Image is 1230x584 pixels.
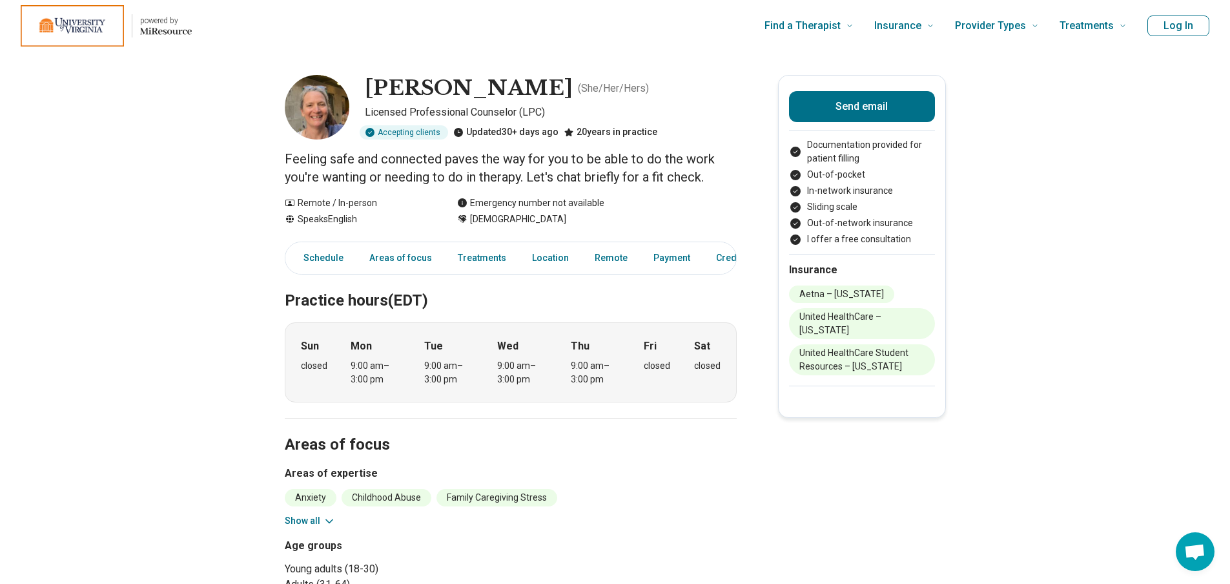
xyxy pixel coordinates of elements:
a: Payment [646,245,698,271]
li: Family Caregiving Stress [436,489,557,506]
div: 9:00 am – 3:00 pm [571,359,620,386]
a: Schedule [288,245,351,271]
h1: [PERSON_NAME] [365,75,573,102]
p: ( She/Her/Hers ) [578,81,649,96]
p: Licensed Professional Counselor (LPC) [365,105,737,120]
h3: Age groups [285,538,506,554]
ul: Payment options [789,138,935,246]
div: closed [694,359,721,373]
div: Accepting clients [360,125,448,140]
a: Location [524,245,577,271]
p: powered by [140,16,192,26]
li: Documentation provided for patient filling [789,138,935,165]
h2: Areas of focus [285,403,737,456]
div: 9:00 am – 3:00 pm [424,359,474,386]
strong: Tue [424,339,443,354]
span: Insurance [874,17,921,35]
span: Treatments [1060,17,1114,35]
li: United HealthCare – [US_STATE] [789,308,935,339]
span: [DEMOGRAPHIC_DATA] [470,213,566,226]
strong: Sun [301,339,319,354]
li: I offer a free consultation [789,233,935,246]
li: Out-of-pocket [789,168,935,182]
a: Remote [587,245,635,271]
p: Feeling safe and connected paves the way for you to be able to do the work you're wanting or need... [285,150,737,186]
li: Young adults (18-30) [285,561,506,577]
button: Show all [285,514,336,528]
div: Open chat [1176,532,1215,571]
button: Log In [1147,16,1209,36]
a: Treatments [450,245,514,271]
a: Credentials [708,245,781,271]
li: Anxiety [285,489,336,506]
strong: Wed [497,339,518,354]
div: closed [301,359,327,373]
div: 20 years in practice [564,125,657,140]
div: Speaks English [285,213,431,226]
div: 9:00 am – 3:00 pm [351,359,400,386]
strong: Fri [644,339,657,354]
li: United HealthCare Student Resources – [US_STATE] [789,344,935,375]
div: 9:00 am – 3:00 pm [497,359,547,386]
div: closed [644,359,670,373]
div: When does the program meet? [285,322,737,402]
strong: Mon [351,339,372,354]
h2: Insurance [789,262,935,278]
strong: Sat [694,339,710,354]
h2: Practice hours (EDT) [285,259,737,312]
span: Find a Therapist [764,17,841,35]
img: Ann Tourangeau, Licensed Professional Counselor (LPC) [285,75,349,140]
div: Updated 30+ days ago [453,125,559,140]
a: Areas of focus [362,245,440,271]
li: Out-of-network insurance [789,216,935,230]
span: Provider Types [955,17,1026,35]
li: Aetna – [US_STATE] [789,286,894,303]
h3: Areas of expertise [285,466,737,481]
button: Send email [789,91,935,122]
strong: Thu [571,339,589,354]
li: In-network insurance [789,184,935,198]
a: Home page [21,5,192,47]
div: Emergency number not available [457,196,604,210]
li: Sliding scale [789,200,935,214]
li: Childhood Abuse [342,489,431,506]
div: Remote / In-person [285,196,431,210]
